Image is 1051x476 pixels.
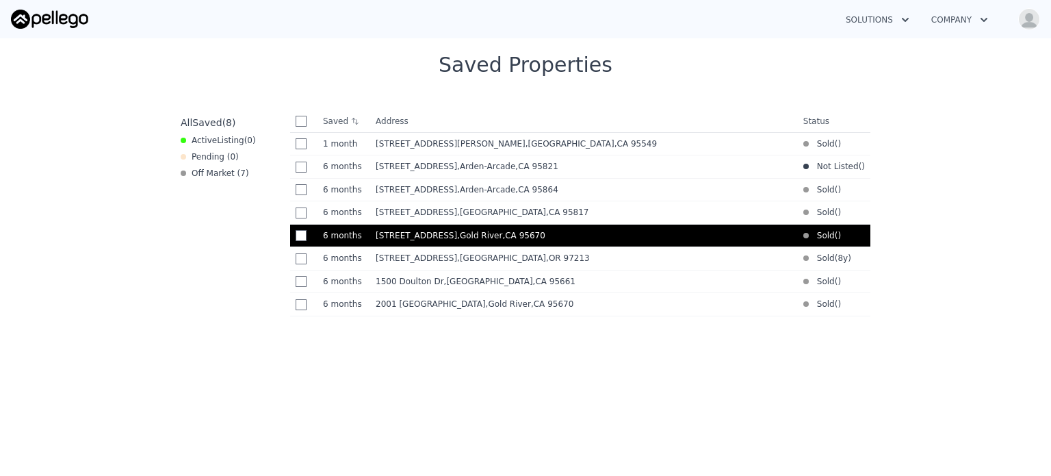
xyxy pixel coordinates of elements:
[809,253,838,264] span: Sold (
[370,110,798,133] th: Address
[376,253,457,263] span: [STREET_ADDRESS]
[11,10,88,29] img: Pellego
[861,161,865,172] span: )
[457,253,595,263] span: , [GEOGRAPHIC_DATA]
[515,162,558,171] span: , CA 95821
[809,138,838,149] span: Sold (
[486,299,580,309] span: , Gold River
[317,110,370,132] th: Saved
[457,208,594,217] span: , [GEOGRAPHIC_DATA]
[323,299,365,310] time: 2025-03-19 19:49
[376,277,444,286] span: 1500 Doulton Dr
[376,185,457,195] span: [STREET_ADDRESS]
[323,276,365,287] time: 2025-03-19 19:49
[848,253,851,264] span: )
[838,253,848,264] time: 2018-02-26 08:00
[838,299,841,310] span: )
[457,162,564,171] span: , Arden-Arcade
[809,230,838,241] span: Sold (
[181,151,239,162] div: Pending ( 0 )
[217,136,244,145] span: Listing
[838,276,841,287] span: )
[838,207,841,218] span: )
[444,277,581,286] span: , [GEOGRAPHIC_DATA]
[457,231,551,240] span: , Gold River
[838,184,841,195] span: )
[457,185,564,195] span: , Arden-Arcade
[809,184,838,195] span: Sold (
[835,8,920,32] button: Solutions
[192,117,222,128] span: Saved
[809,276,838,287] span: Sold (
[323,230,365,241] time: 2025-03-19 19:52
[376,231,457,240] span: [STREET_ADDRESS]
[376,299,486,309] span: 2001 [GEOGRAPHIC_DATA]
[502,231,545,240] span: , CA 95670
[798,110,870,133] th: Status
[533,277,575,286] span: , CA 95661
[323,138,365,149] time: 2025-08-12 21:00
[323,253,365,264] time: 2025-03-19 19:51
[323,161,365,172] time: 2025-03-21 21:02
[838,230,841,241] span: )
[376,139,525,149] span: [STREET_ADDRESS][PERSON_NAME]
[181,116,235,129] div: All ( 8 )
[920,8,999,32] button: Company
[323,184,365,195] time: 2025-03-19 20:04
[181,168,249,179] div: Off Market ( 7 )
[809,161,862,172] span: Not Listed (
[525,139,662,149] span: , [GEOGRAPHIC_DATA]
[175,53,876,77] div: Saved Properties
[376,208,457,217] span: [STREET_ADDRESS]
[192,135,256,146] span: Active ( 0 )
[531,299,573,309] span: , CA 95670
[809,299,838,310] span: Sold (
[1018,8,1040,30] img: avatar
[546,253,590,263] span: , OR 97213
[614,139,657,149] span: , CA 95549
[546,208,588,217] span: , CA 95817
[809,207,838,218] span: Sold (
[515,185,558,195] span: , CA 95864
[376,162,457,171] span: [STREET_ADDRESS]
[323,207,365,218] time: 2025-03-19 19:53
[838,138,841,149] span: )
